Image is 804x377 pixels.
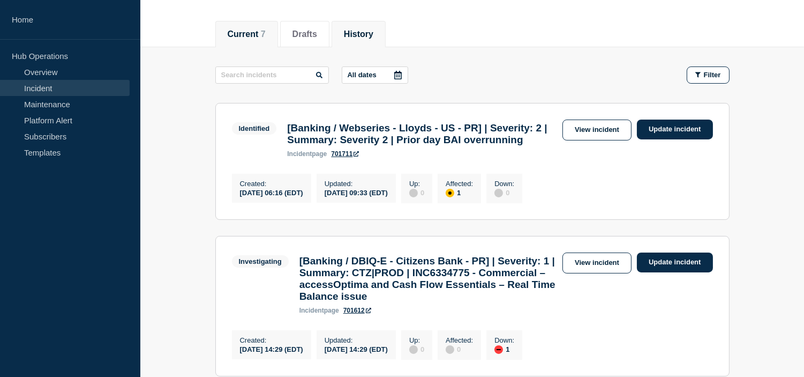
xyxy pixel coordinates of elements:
[240,336,303,344] p: Created :
[325,336,388,344] p: Updated :
[409,344,424,354] div: 0
[348,71,377,79] p: All dates
[287,150,327,158] p: page
[299,307,324,314] span: incident
[446,344,473,354] div: 0
[292,29,317,39] button: Drafts
[342,66,408,84] button: All dates
[409,188,424,197] div: 0
[494,344,514,354] div: 1
[287,150,312,158] span: incident
[287,122,557,146] h3: [Banking / Webseries - Lloyds - US - PR] | Severity: 2 | Summary: Severity 2 | Prior day BAI over...
[494,180,514,188] p: Down :
[299,255,557,302] h3: [Banking / DBIQ-E - Citizens Bank - PR] | Severity: 1 | Summary: CTZ|PROD | INC6334775 - Commerci...
[232,255,289,268] span: Investigating
[215,66,329,84] input: Search incidents
[637,120,713,139] a: Update incident
[325,344,388,353] div: [DATE] 14:29 (EDT)
[409,336,424,344] p: Up :
[446,180,473,188] p: Affected :
[494,189,503,197] div: disabled
[562,253,632,273] a: View incident
[704,71,721,79] span: Filter
[325,180,388,188] p: Updated :
[344,29,373,39] button: History
[494,336,514,344] p: Down :
[446,336,473,344] p: Affected :
[232,122,277,135] span: Identified
[446,188,473,197] div: 1
[687,66,730,84] button: Filter
[446,189,454,197] div: affected
[562,120,632,141] a: View incident
[299,307,339,314] p: page
[446,345,454,354] div: disabled
[325,188,388,197] div: [DATE] 09:33 (EDT)
[637,253,713,272] a: Update incident
[409,189,418,197] div: disabled
[409,180,424,188] p: Up :
[261,29,266,39] span: 7
[240,344,303,353] div: [DATE] 14:29 (EDT)
[240,188,303,197] div: [DATE] 06:16 (EDT)
[343,307,371,314] a: 701612
[494,188,514,197] div: 0
[240,180,303,188] p: Created :
[331,150,359,158] a: 701711
[228,29,266,39] button: Current 7
[494,345,503,354] div: down
[409,345,418,354] div: disabled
